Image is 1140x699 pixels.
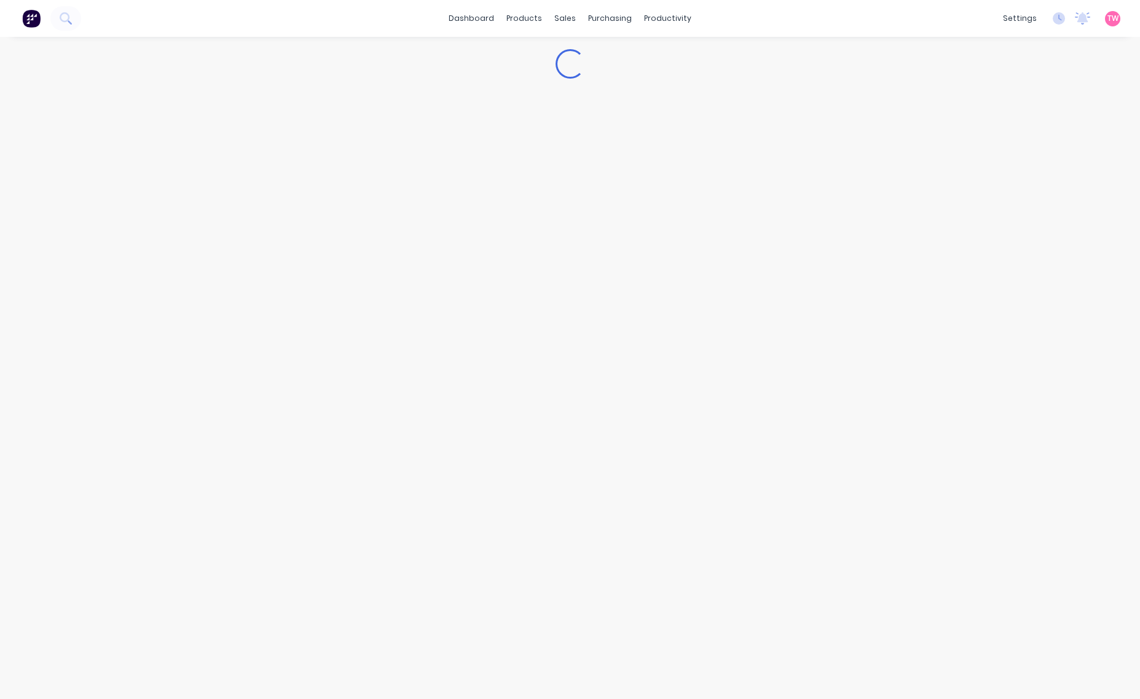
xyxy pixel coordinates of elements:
[442,9,500,28] a: dashboard
[548,9,582,28] div: sales
[500,9,548,28] div: products
[582,9,638,28] div: purchasing
[997,9,1043,28] div: settings
[1107,13,1118,24] span: TW
[22,9,41,28] img: Factory
[638,9,698,28] div: productivity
